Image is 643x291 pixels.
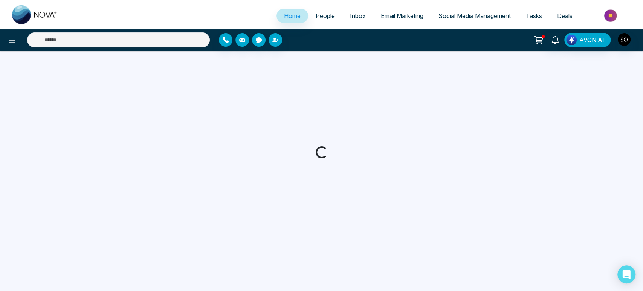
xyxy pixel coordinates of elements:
[350,12,366,20] span: Inbox
[12,5,57,24] img: Nova CRM Logo
[566,35,577,45] img: Lead Flow
[564,33,611,47] button: AVON AI
[276,9,308,23] a: Home
[518,9,550,23] a: Tasks
[342,9,373,23] a: Inbox
[431,9,518,23] a: Social Media Management
[579,35,604,44] span: AVON AI
[584,7,638,24] img: Market-place.gif
[284,12,301,20] span: Home
[617,265,635,283] div: Open Intercom Messenger
[438,12,511,20] span: Social Media Management
[618,33,631,46] img: User Avatar
[557,12,573,20] span: Deals
[381,12,423,20] span: Email Marketing
[373,9,431,23] a: Email Marketing
[316,12,335,20] span: People
[526,12,542,20] span: Tasks
[550,9,580,23] a: Deals
[308,9,342,23] a: People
